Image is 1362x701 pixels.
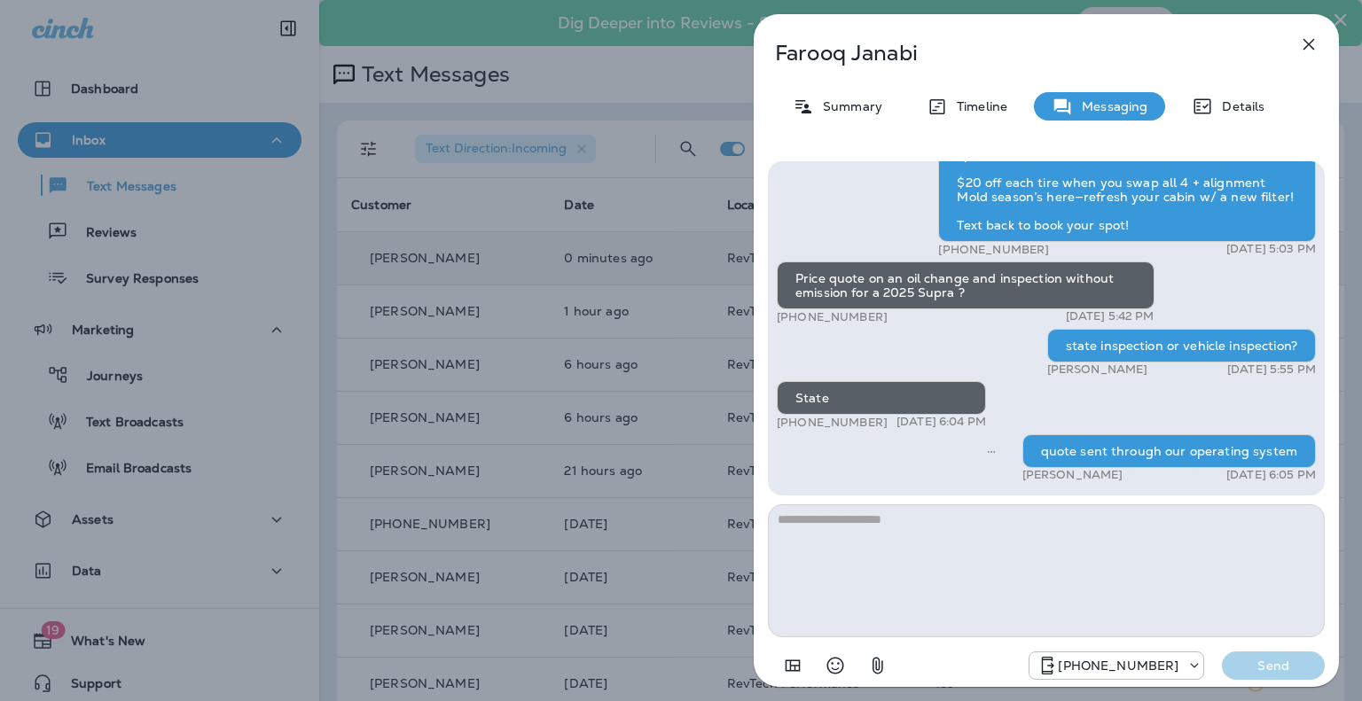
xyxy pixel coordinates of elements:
[1213,99,1264,113] p: Details
[1047,329,1316,362] div: state inspection or vehicle inspection?
[1029,655,1203,676] div: +1 (571) 520-7309
[814,99,882,113] p: Summary
[1226,242,1316,256] p: [DATE] 5:03 PM
[775,41,1259,66] p: Farooq Janabi
[777,309,888,324] p: [PHONE_NUMBER]
[1073,99,1147,113] p: Messaging
[1066,309,1155,323] p: [DATE] 5:42 PM
[1022,434,1316,468] div: quote sent through our operating system
[777,261,1155,309] div: Price quote on an oil change and inspection without emission for a 2025 Supra ?
[777,381,986,415] div: State
[777,415,888,430] p: [PHONE_NUMBER]
[948,99,1007,113] p: Timeline
[938,242,1049,257] p: [PHONE_NUMBER]
[1226,468,1316,482] p: [DATE] 6:05 PM
[938,123,1316,242] div: Hey [PERSON_NAME]! We’re running some fall specials at [GEOGRAPHIC_DATA]: $20 off each tire when ...
[818,648,853,683] button: Select an emoji
[1058,658,1178,673] p: [PHONE_NUMBER]
[1022,468,1123,482] p: [PERSON_NAME]
[896,415,986,429] p: [DATE] 6:04 PM
[1227,362,1316,377] p: [DATE] 5:55 PM
[1047,362,1148,377] p: [PERSON_NAME]
[987,442,996,458] span: Sent
[775,648,810,683] button: Add in a premade template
